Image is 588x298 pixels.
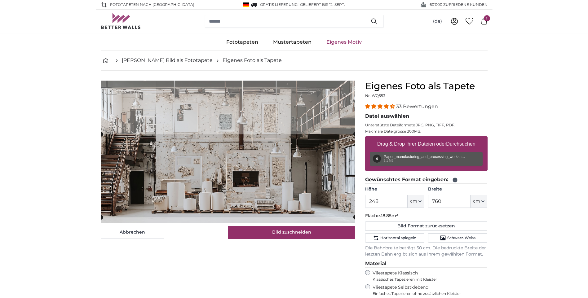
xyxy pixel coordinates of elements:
[243,2,249,7] img: Deutschland
[484,15,490,21] span: 1
[408,195,424,208] button: cm
[219,34,266,50] a: Fototapeten
[446,141,475,147] u: Durchsuchen
[266,34,319,50] a: Mustertapeten
[365,176,488,184] legend: Gewünschtes Format eingeben:
[373,277,482,282] span: Klassisches Tapezieren mit Kleister
[365,103,396,109] span: 4.33 stars
[319,34,369,50] a: Eigenes Motiv
[365,221,488,231] button: Bild Format zurücksetzen
[365,81,488,92] h1: Eigenes Foto als Tapete
[365,233,424,243] button: Horizontal spiegeln
[428,233,487,243] button: Schwarz-Weiss
[447,235,475,240] span: Schwarz-Weiss
[410,198,417,204] span: cm
[122,57,213,64] a: [PERSON_NAME] Bild als Fototapete
[365,93,385,98] span: Nr. WQ553
[110,2,194,7] span: Fototapeten nach [GEOGRAPHIC_DATA]
[365,186,424,192] label: Höhe
[228,226,355,239] button: Bild zuschneiden
[473,198,480,204] span: cm
[380,235,416,240] span: Horizontal spiegeln
[373,284,488,296] label: Vliestapete Selbstklebend
[365,260,488,268] legend: Material
[365,123,488,128] p: Unterstützte Dateiformate JPG, PNG, TIFF, PDF.
[381,213,398,218] span: 18.85m²
[223,57,282,64] a: Eigenes Foto als Tapete
[396,103,438,109] span: 33 Bewertungen
[365,129,488,134] p: Maximale Dateigrösse 200MB.
[260,2,298,7] span: GRATIS Lieferung!
[373,270,482,282] label: Vliestapete Klassisch
[101,13,141,29] img: Betterwalls
[298,2,345,7] span: -
[101,226,164,239] button: Abbrechen
[365,245,488,257] p: Die Bahnbreite beträgt 50 cm. Die bedruckte Breite der letzten Bahn ergibt sich aus Ihrem gewählt...
[471,195,487,208] button: cm
[375,138,478,150] label: Drag & Drop Ihrer Dateien oder
[430,2,488,7] span: 60'000 ZUFRIEDENE KUNDEN
[428,186,487,192] label: Breite
[428,16,447,27] button: (de)
[365,213,488,219] p: Fläche:
[101,50,488,71] nav: breadcrumbs
[365,112,488,120] legend: Datei auswählen
[373,291,488,296] span: Einfaches Tapezieren ohne zusätzlichen Kleister
[300,2,345,7] span: Geliefert bis 12. Sept.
